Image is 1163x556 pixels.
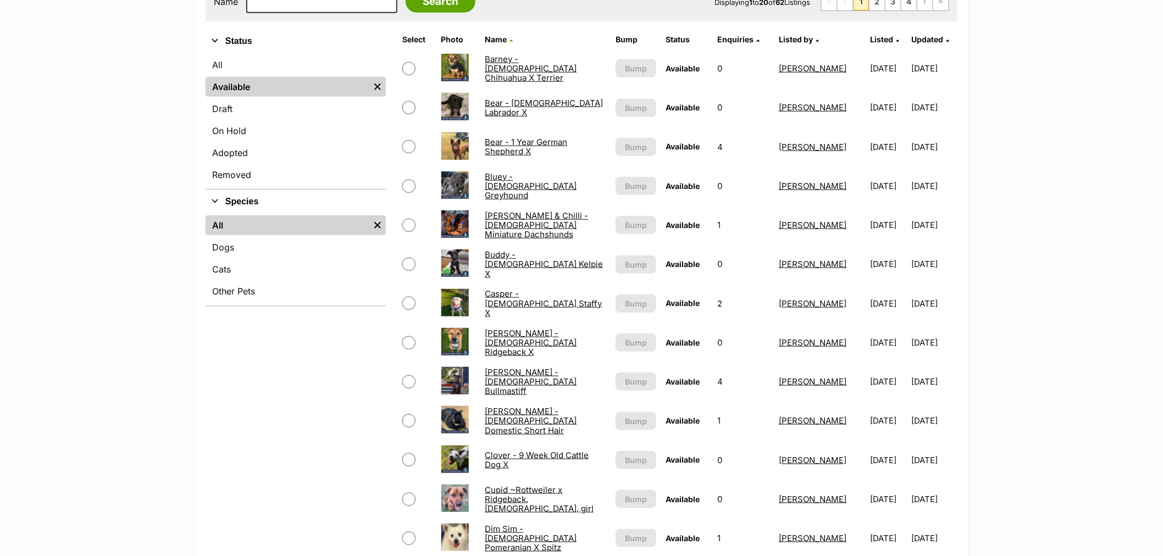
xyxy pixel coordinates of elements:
td: [DATE] [866,285,910,323]
a: [PERSON_NAME] - [DEMOGRAPHIC_DATA] Ridgeback X [485,328,577,358]
span: Bump [625,180,647,192]
td: [DATE] [866,363,910,401]
td: [DATE] [866,128,910,166]
a: On Hold [206,121,386,141]
span: Available [666,494,700,504]
a: [PERSON_NAME] [779,533,846,543]
a: [PERSON_NAME] [779,415,846,426]
a: Listed [870,35,899,44]
th: Select [398,31,435,48]
td: 0 [713,49,774,87]
button: Bump [616,138,656,156]
td: [DATE] [866,49,910,87]
span: Updated [912,35,944,44]
div: Species [206,213,386,305]
span: Available [666,377,700,386]
a: Updated [912,35,950,44]
th: Bump [611,31,661,48]
span: Bump [625,141,647,153]
span: Available [666,142,700,151]
a: Remove filter [369,77,386,97]
span: Available [666,259,700,269]
td: [DATE] [912,206,956,244]
button: Bump [616,451,656,469]
button: Bump [616,59,656,77]
td: [DATE] [912,363,956,401]
a: [PERSON_NAME] [779,376,846,387]
a: [PERSON_NAME] [779,102,846,113]
a: Barney - [DEMOGRAPHIC_DATA] Chihuahua X Terrier [485,54,577,84]
a: Bear - [DEMOGRAPHIC_DATA] Labrador X [485,98,603,118]
td: [DATE] [866,88,910,126]
td: [DATE] [912,49,956,87]
a: [PERSON_NAME] [779,220,846,230]
span: Available [666,416,700,425]
a: Cupid ~Rottweiler x Ridgeback, [DEMOGRAPHIC_DATA], girl [485,485,594,514]
td: [DATE] [912,324,956,362]
a: [PERSON_NAME] [779,298,846,309]
span: Available [666,64,700,73]
td: 0 [713,480,774,518]
a: [PERSON_NAME] - [DEMOGRAPHIC_DATA] Domestic Short Hair [485,406,577,436]
a: Bear - 1 Year German Shepherd X [485,137,567,157]
button: Bump [616,412,656,430]
a: Casper - [DEMOGRAPHIC_DATA] Staffy X [485,288,602,318]
a: All [206,55,386,75]
span: Available [666,220,700,230]
button: Bump [616,372,656,391]
td: [DATE] [912,402,956,440]
td: 0 [713,324,774,362]
td: [DATE] [912,128,956,166]
span: Bump [625,493,647,505]
td: 0 [713,245,774,283]
span: Bump [625,454,647,466]
span: Bump [625,532,647,544]
a: [PERSON_NAME] - [DEMOGRAPHIC_DATA] Bullmastiff [485,367,577,397]
a: Enquiries [718,35,760,44]
td: 0 [713,88,774,126]
a: [PERSON_NAME] [779,337,846,348]
button: Bump [616,294,656,313]
td: 1 [713,402,774,440]
td: [DATE] [912,88,956,126]
div: Status [206,53,386,189]
span: Bump [625,63,647,74]
a: Dim Sim - [DEMOGRAPHIC_DATA] Pomeranian X Spitz [485,524,577,553]
td: 1 [713,206,774,244]
td: [DATE] [866,480,910,518]
a: [PERSON_NAME] [779,181,846,191]
span: Bump [625,337,647,348]
a: [PERSON_NAME] [779,494,846,504]
td: [DATE] [912,480,956,518]
a: Listed by [779,35,819,44]
td: [DATE] [866,245,910,283]
span: translation missing: en.admin.listings.index.attributes.enquiries [718,35,754,44]
span: Listed by [779,35,813,44]
td: [DATE] [912,167,956,205]
button: Bump [616,490,656,508]
a: Remove filter [369,215,386,235]
td: [DATE] [866,402,910,440]
span: Bump [625,259,647,270]
a: [PERSON_NAME] [779,455,846,465]
span: Available [666,455,700,464]
th: Status [662,31,712,48]
td: 2 [713,285,774,323]
a: Other Pets [206,281,386,301]
span: Available [666,533,700,543]
td: [DATE] [866,167,910,205]
button: Bump [616,333,656,352]
a: Bluey - [DEMOGRAPHIC_DATA] Greyhound [485,171,577,201]
a: Cats [206,259,386,279]
a: Clover - 9 Week Old Cattle Dog X [485,450,589,470]
td: [DATE] [866,324,910,362]
td: 0 [713,167,774,205]
span: Name [485,35,507,44]
td: [DATE] [912,441,956,479]
span: Bump [625,298,647,309]
a: Name [485,35,513,44]
a: Removed [206,165,386,185]
span: Available [666,181,700,191]
button: Bump [616,99,656,117]
a: [PERSON_NAME] [779,142,846,152]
